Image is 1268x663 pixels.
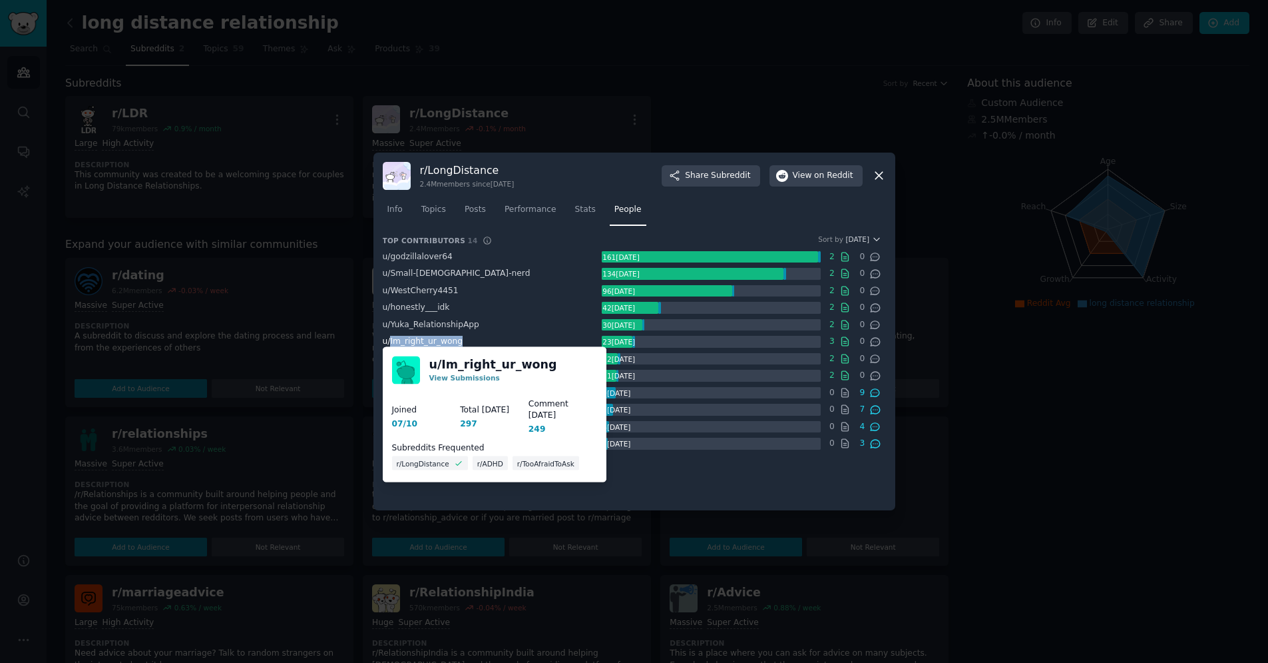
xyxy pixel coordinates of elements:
span: 2 [825,353,839,365]
dt: Total [DATE] [460,404,528,416]
span: on Reddit [814,170,853,182]
div: 12 [DATE] [602,353,636,365]
button: [DATE] [845,235,881,244]
img: Im_right_ur_wong [392,356,420,384]
span: 0 [855,353,869,365]
span: Share [685,170,750,182]
span: 9 [855,387,869,399]
span: u/ Im_right_ur_wong [383,336,463,346]
dt: Joined [392,404,461,416]
a: Posts [460,199,491,227]
span: 0 [855,285,869,297]
span: u/ honestly___idk [383,303,450,312]
h3: r/ LongDistance [420,163,515,177]
img: LongDistance [383,162,411,190]
h3: Top Contributors [383,236,478,245]
div: 7 [DATE] [602,404,632,416]
div: 134 [DATE] [602,268,641,280]
span: r/LongDistance [397,458,449,468]
a: Info [383,199,407,227]
div: 249 [528,424,546,436]
span: u/ Yuka_RelationshipApp [383,320,479,329]
span: u/ WestCherry4451 [383,286,459,295]
dt: Comment [DATE] [528,398,597,421]
a: View Submissions [429,374,500,382]
div: 3 [DATE] [602,438,632,450]
span: People [614,204,642,216]
span: 2 [825,285,839,297]
span: 2 [825,251,839,263]
div: 96 [DATE] [602,285,636,297]
span: 0 [855,336,869,348]
span: 4 [855,421,869,433]
div: 42 [DATE] [602,302,636,314]
div: 4 [DATE] [602,421,632,433]
span: 2 [825,319,839,331]
a: Performance [500,199,561,227]
a: Topics [417,199,451,227]
span: 0 [855,319,869,331]
span: 3 [825,336,839,348]
span: r/TooAfraidToAsk [517,458,574,468]
span: 14 [467,237,477,245]
span: Stats [575,204,596,216]
a: People [610,199,646,227]
span: 3 [855,438,869,450]
span: 2 [825,302,839,314]
span: 7 [855,404,869,416]
div: Sort by [818,235,843,244]
span: 2 [825,370,839,382]
span: 0 [825,387,839,399]
div: 11 [DATE] [602,370,636,382]
span: Subreddit [711,170,750,182]
button: ShareSubreddit [662,165,759,187]
button: Viewon Reddit [769,165,863,187]
span: View [793,170,853,182]
span: 0 [855,370,869,382]
span: Info [387,204,403,216]
span: r/ADHD [477,458,503,468]
div: 07/10 [392,418,418,430]
div: 161 [DATE] [602,251,641,263]
div: 23 [DATE] [602,336,636,348]
dt: Subreddits Frequented [392,442,597,454]
div: 2.4M members since [DATE] [420,179,515,189]
span: Posts [465,204,486,216]
a: Stats [570,199,600,227]
span: u/ godzillalover64 [383,252,453,261]
span: 0 [855,251,869,263]
span: Topics [421,204,446,216]
span: 0 [855,302,869,314]
div: 30 [DATE] [602,319,636,331]
span: 0 [825,438,839,450]
div: 9 [DATE] [602,387,632,399]
div: 297 [460,418,477,430]
span: 0 [855,268,869,280]
span: 2 [825,268,839,280]
span: 0 [825,404,839,416]
span: [DATE] [845,235,869,244]
span: 0 [825,421,839,433]
a: u/Im_right_ur_wong [429,356,557,372]
span: u/ Small-[DEMOGRAPHIC_DATA]-nerd [383,269,530,278]
span: Performance [505,204,556,216]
